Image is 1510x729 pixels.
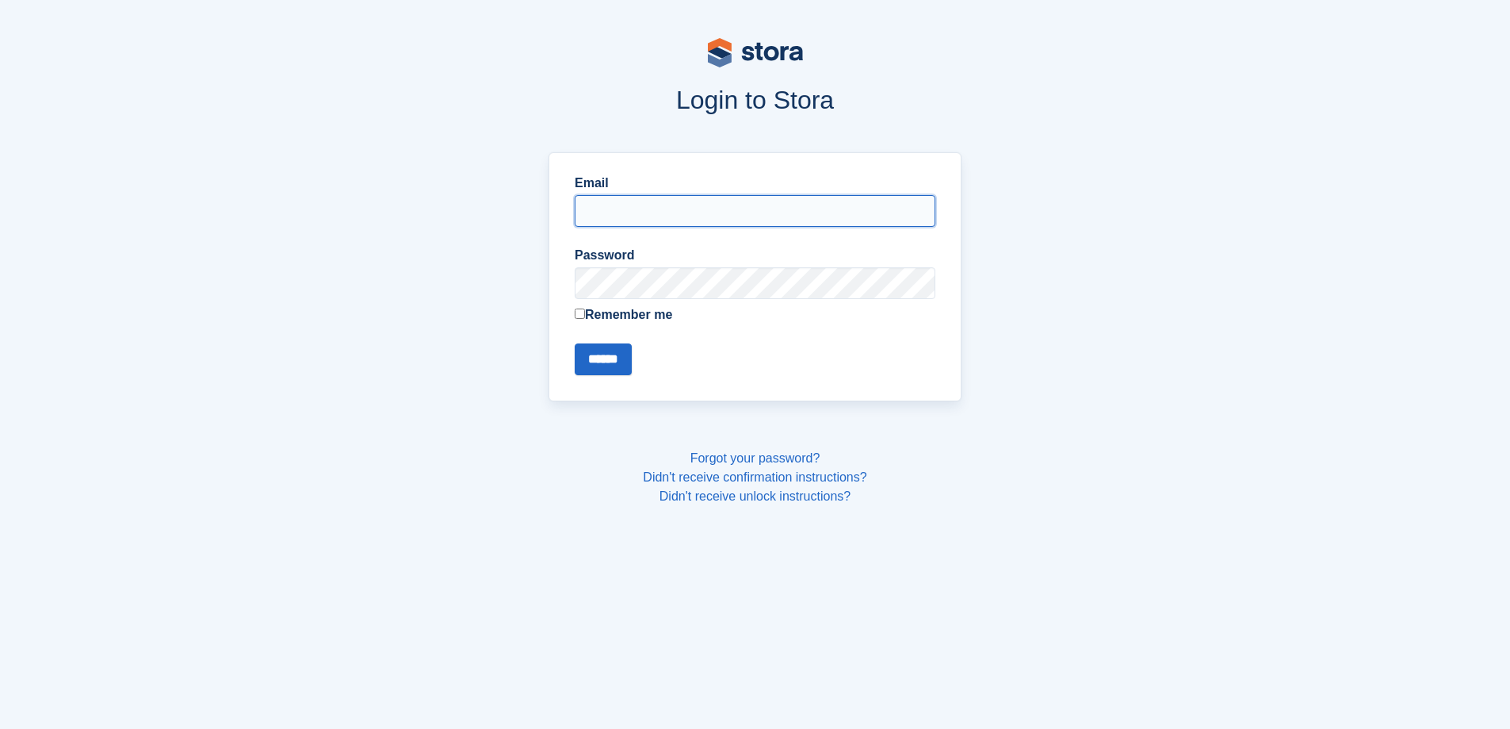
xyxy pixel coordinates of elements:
img: stora-logo-53a41332b3708ae10de48c4981b4e9114cc0af31d8433b30ea865607fb682f29.svg [708,38,803,67]
a: Didn't receive confirmation instructions? [643,470,866,484]
label: Email [575,174,935,193]
a: Forgot your password? [690,451,820,465]
label: Remember me [575,305,935,324]
a: Didn't receive unlock instructions? [659,489,851,503]
label: Password [575,246,935,265]
h1: Login to Stora [247,86,1264,114]
input: Remember me [575,309,585,319]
